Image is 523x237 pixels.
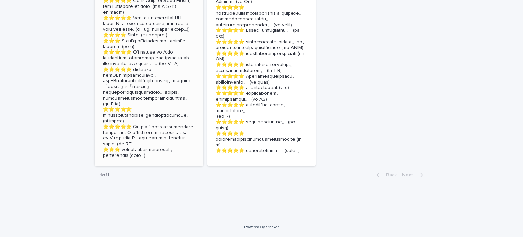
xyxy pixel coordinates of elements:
span: Next [402,173,417,177]
a: Powered By Stacker [244,225,279,229]
p: 1 of 1 [95,167,115,183]
button: Back [371,172,399,178]
button: Next [399,172,428,178]
span: Back [382,173,397,177]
